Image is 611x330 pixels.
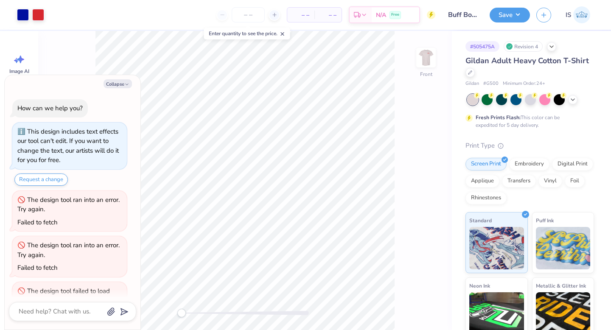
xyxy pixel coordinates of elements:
[14,173,68,186] button: Request a change
[442,6,483,23] input: Untitled Design
[376,11,386,20] span: N/A
[504,41,543,52] div: Revision 4
[9,68,29,75] span: Image AI
[469,216,492,225] span: Standard
[465,41,499,52] div: # 505475A
[420,70,432,78] div: Front
[17,263,58,272] div: Failed to fetch
[562,6,594,23] a: IS
[509,158,549,171] div: Embroidery
[465,80,479,87] span: Gildan
[483,80,499,87] span: # G500
[536,227,591,269] img: Puff Ink
[418,49,434,66] img: Front
[538,175,562,187] div: Vinyl
[17,104,83,112] div: How can we help you?
[104,79,132,88] button: Collapse
[573,6,590,23] img: Isabel Sojka
[469,227,524,269] img: Standard
[476,114,521,121] strong: Fresh Prints Flash:
[536,281,586,290] span: Metallic & Glitter Ink
[552,158,593,171] div: Digital Print
[177,309,186,317] div: Accessibility label
[17,287,110,314] div: The design tool failed to load some fonts. Try reopening your design to fix the issue.
[391,12,399,18] span: Free
[490,8,530,22] button: Save
[17,241,120,259] div: The design tool ran into an error. Try again.
[476,114,580,129] div: This color can be expedited for 5 day delivery.
[503,80,545,87] span: Minimum Order: 24 +
[465,141,594,151] div: Print Type
[232,7,265,22] input: – –
[465,56,589,66] span: Gildan Adult Heavy Cotton T-Shirt
[204,28,290,39] div: Enter quantity to see the price.
[565,175,585,187] div: Foil
[17,218,58,227] div: Failed to fetch
[536,216,554,225] span: Puff Ink
[502,175,536,187] div: Transfers
[465,175,499,187] div: Applique
[469,281,490,290] span: Neon Ink
[465,158,507,171] div: Screen Print
[292,11,309,20] span: – –
[465,192,507,204] div: Rhinestones
[17,196,120,214] div: The design tool ran into an error. Try again.
[17,127,119,165] div: This design includes text effects our tool can't edit. If you want to change the text, our artist...
[320,11,336,20] span: – –
[566,10,571,20] span: IS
